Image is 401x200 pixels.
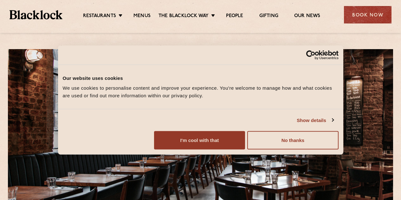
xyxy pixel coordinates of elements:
[63,74,339,82] div: Our website uses cookies
[133,13,151,20] a: Menus
[294,13,320,20] a: Our News
[63,84,339,100] div: We use cookies to personalise content and improve your experience. You're welcome to manage how a...
[154,131,245,150] button: I'm cool with that
[83,13,116,20] a: Restaurants
[226,13,243,20] a: People
[344,6,391,23] div: Book Now
[247,131,338,150] button: No thanks
[283,50,339,60] a: Usercentrics Cookiebot - opens in a new window
[10,10,62,19] img: BL_Textured_Logo-footer-cropped.svg
[297,116,333,124] a: Show details
[158,13,209,20] a: The Blacklock Way
[259,13,278,20] a: Gifting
